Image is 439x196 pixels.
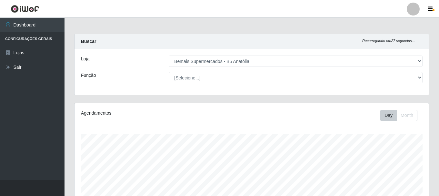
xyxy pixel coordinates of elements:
[81,39,96,44] strong: Buscar
[11,5,39,13] img: CoreUI Logo
[396,110,417,121] button: Month
[81,72,96,79] label: Função
[362,39,415,43] i: Recarregando em 27 segundos...
[81,56,89,62] label: Loja
[380,110,423,121] div: Toolbar with button groups
[81,110,218,117] div: Agendamentos
[380,110,417,121] div: First group
[380,110,397,121] button: Day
